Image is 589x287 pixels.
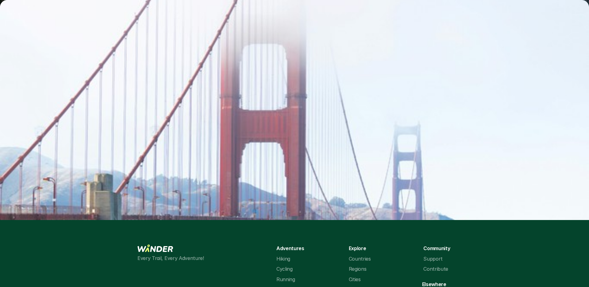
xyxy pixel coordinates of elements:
[276,245,304,253] p: Adventures
[423,245,450,253] p: Community
[276,255,290,263] p: Hiking
[137,254,232,262] p: Every Trail, Every Adventure!
[276,276,295,284] p: Running
[349,245,366,253] p: Explore
[423,255,443,263] p: Support
[276,265,293,273] p: Cycling
[423,265,448,273] p: Contribute
[349,255,371,263] p: Countries
[349,276,361,284] p: Cities
[349,265,367,273] p: Regions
